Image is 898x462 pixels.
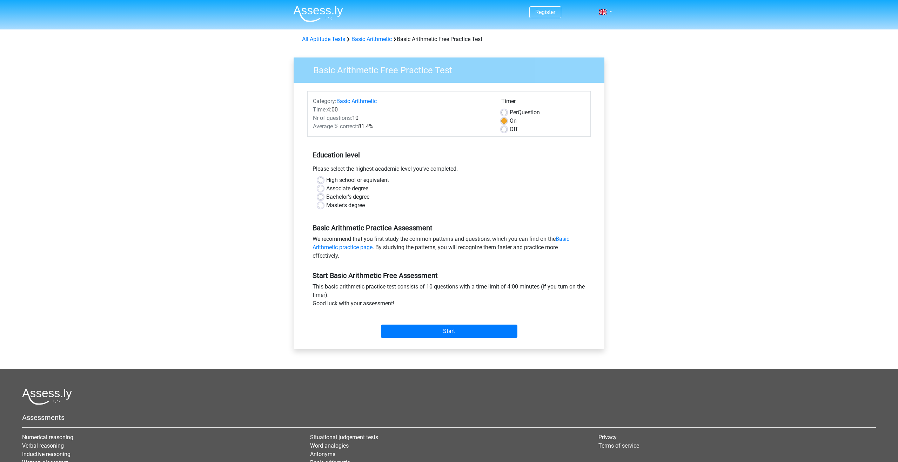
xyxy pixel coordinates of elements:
label: High school or equivalent [326,176,389,184]
img: Assessly logo [22,388,72,405]
div: We recommend that you first study the common patterns and questions, which you can find on the . ... [307,235,591,263]
span: Per [510,109,518,116]
a: Privacy [598,434,617,441]
div: 81.4% [308,122,496,131]
div: Please select the highest academic level you’ve completed. [307,165,591,176]
div: Basic Arithmetic Free Practice Test [299,35,599,43]
label: On [510,117,517,125]
a: Verbal reasoning [22,442,64,449]
a: Basic Arithmetic [336,98,377,104]
h5: Basic Arithmetic Practice Assessment [313,224,585,232]
span: Category: [313,98,336,104]
h5: Education level [313,148,585,162]
a: Basic Arithmetic [351,36,392,42]
a: Numerical reasoning [22,434,73,441]
span: Time: [313,106,327,113]
a: Situational judgement tests [310,434,378,441]
a: Antonyms [310,451,335,457]
a: Register [535,9,555,15]
label: Bachelor's degree [326,193,369,201]
a: Terms of service [598,442,639,449]
input: Start [381,325,517,338]
span: Nr of questions: [313,115,352,121]
div: 10 [308,114,496,122]
label: Master's degree [326,201,365,210]
h5: Assessments [22,413,876,422]
label: Question [510,108,540,117]
img: Assessly [293,6,343,22]
h3: Basic Arithmetic Free Practice Test [305,62,599,76]
a: All Aptitude Tests [302,36,345,42]
h5: Start Basic Arithmetic Free Assessment [313,271,585,280]
div: Timer [501,97,585,108]
span: Average % correct: [313,123,358,130]
div: This basic arithmetic practice test consists of 10 questions with a time limit of 4:00 minutes (i... [307,283,591,311]
label: Associate degree [326,184,368,193]
a: Inductive reasoning [22,451,71,457]
a: Word analogies [310,442,349,449]
div: 4:00 [308,106,496,114]
label: Off [510,125,518,134]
